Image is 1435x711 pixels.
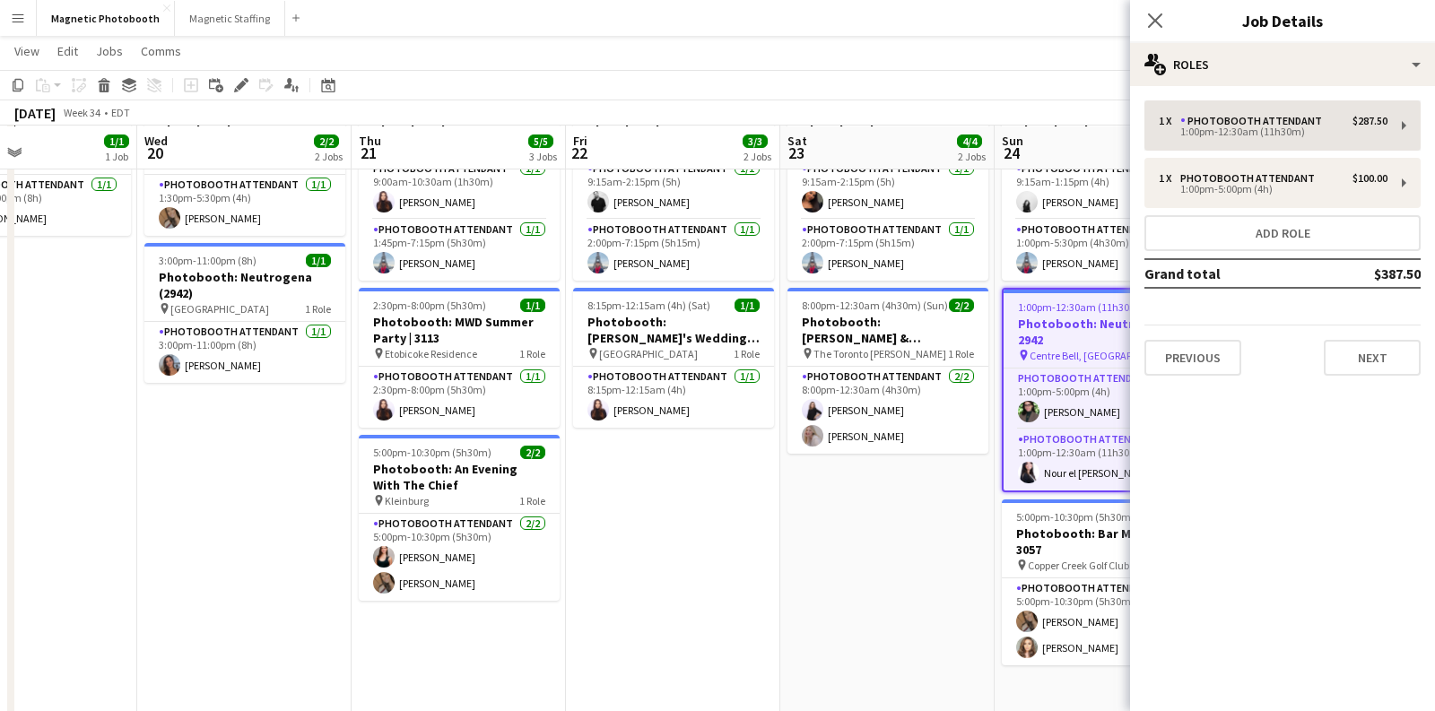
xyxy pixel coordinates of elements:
div: $100.00 [1352,172,1387,185]
span: [GEOGRAPHIC_DATA] [599,347,698,360]
button: Previous [1144,340,1241,376]
div: Roles [1130,43,1435,86]
button: Add role [1144,215,1421,251]
div: 1 Job [105,150,128,163]
span: 3/3 [743,134,768,148]
app-card-role: Photobooth Attendant2/28:00pm-12:30am (4h30m)[PERSON_NAME][PERSON_NAME] [787,367,988,454]
span: Copper Creek Golf Club [1028,559,1129,572]
app-card-role: Photobooth Attendant1/19:15am-2:15pm (5h)[PERSON_NAME] [573,159,774,220]
span: Etobicoke Residence [385,347,477,360]
span: 4/4 [957,134,982,148]
span: 1:00pm-12:30am (11h30m) (Mon) [1018,300,1161,314]
span: 1 Role [519,494,545,507]
span: 1/1 [104,134,129,148]
div: 1:00pm-12:30am (11h30m) [1159,127,1387,136]
span: 1/1 [735,299,760,312]
div: 2 Jobs [744,150,771,163]
app-card-role: Photobooth Attendant1/11:00pm-5:00pm (4h)[PERSON_NAME] [1004,369,1201,429]
span: View [14,43,39,59]
div: EDT [111,106,130,119]
span: 23 [785,143,807,163]
span: Kleinburg [385,494,429,507]
app-job-card: 9:15am-7:15pm (10h)2/2Photobooth: FanExpo 3129 MTCC2 RolesPhotobooth Attendant1/19:15am-2:15pm (5... [787,96,988,281]
app-card-role: Photobooth Attendant1/19:00am-10:30am (1h30m)[PERSON_NAME] [359,159,560,220]
span: 5/5 [528,134,553,148]
app-job-card: 9:15am-7:15pm (10h)2/2Photobooth: FanExpo 3129 MTCC2 RolesPhotobooth Attendant1/19:15am-2:15pm (5... [573,96,774,281]
h3: Photobooth: Neutrogena 2942 [1004,316,1201,348]
span: Fri [573,133,587,149]
h3: Photobooth: [PERSON_NAME] & [PERSON_NAME]'s Wedding 2955 [787,314,988,346]
span: 5:00pm-10:30pm (5h30m) [1016,510,1135,524]
span: 24 [999,143,1023,163]
span: 22 [570,143,587,163]
h3: Job Details [1130,9,1435,32]
app-card-role: Photobooth Attendant1/11:00pm-5:30pm (4h30m)[PERSON_NAME] [1002,220,1203,281]
td: $387.50 [1315,259,1421,288]
h3: Photobooth: An Evening With The Chief [359,461,560,493]
span: 5:00pm-10:30pm (5h30m) [373,446,491,459]
app-job-card: 5:00pm-10:30pm (5h30m)2/2Photobooth: Bar Mitzvah 3057 Copper Creek Golf Club1 RolePhotobooth Atte... [1002,499,1203,665]
button: Magnetic Staffing [175,1,285,36]
app-card-role: Photobooth Attendant1/19:15am-2:15pm (5h)[PERSON_NAME] [787,159,988,220]
a: Jobs [89,39,130,63]
app-job-card: 9:00am-7:15pm (10h15m)2/2Photobooth: FanExpo 3129 MTCC2 RolesPhotobooth Attendant1/19:00am-10:30a... [359,96,560,281]
span: 2/2 [314,134,339,148]
span: 2/2 [520,446,545,459]
app-job-card: 9:15am-5:30pm (8h15m)2/2Photobooth: FanExpo 3129 MTCC2 RolesPhotobooth Attendant1/19:15am-1:15pm ... [1002,96,1203,281]
app-job-card: 3:00pm-11:00pm (8h)1/1Photobooth: Neutrogena (2942) [GEOGRAPHIC_DATA]1 RolePhotobooth Attendant1/... [144,243,345,383]
span: Wed [144,133,168,149]
span: 8:00pm-12:30am (4h30m) (Sun) [802,299,948,312]
app-card-role: Photobooth Attendant1/11:45pm-7:15pm (5h30m)[PERSON_NAME] [359,220,560,281]
app-job-card: 1:00pm-12:30am (11h30m) (Mon)2/2Photobooth: Neutrogena 2942 Centre Bell, [GEOGRAPHIC_DATA]2 Roles... [1002,288,1203,492]
div: 1 x [1159,172,1180,185]
span: Centre Bell, [GEOGRAPHIC_DATA] [1030,349,1156,362]
a: Edit [50,39,85,63]
div: 3 Jobs [529,150,557,163]
div: 2 Jobs [958,150,986,163]
div: Photobooth Attendant [1180,115,1329,127]
app-job-card: 5:00pm-10:30pm (5h30m)2/2Photobooth: An Evening With The Chief Kleinburg1 RolePhotobooth Attendan... [359,435,560,601]
span: 21 [356,143,381,163]
app-card-role: Photobooth Attendant1/12:30pm-8:00pm (5h30m)[PERSON_NAME] [359,367,560,428]
button: Magnetic Photobooth [37,1,175,36]
a: Comms [134,39,188,63]
span: 1 Role [948,347,974,360]
span: Edit [57,43,78,59]
div: 1 x [1159,115,1180,127]
span: 1/1 [520,299,545,312]
button: Next [1324,340,1421,376]
app-card-role: Photobooth Attendant1/12:00pm-7:15pm (5h15m)[PERSON_NAME] [573,220,774,281]
div: 1:00pm-5:00pm (4h) [1159,185,1387,194]
app-card-role: Photobooth Attendant1/11:30pm-5:30pm (4h)[PERSON_NAME] [144,175,345,236]
app-card-role: Photobooth Attendant2/25:00pm-10:30pm (5h30m)[PERSON_NAME][PERSON_NAME] [1002,578,1203,665]
span: The Toronto [PERSON_NAME] [813,347,946,360]
app-job-card: 8:00pm-12:30am (4h30m) (Sun)2/2Photobooth: [PERSON_NAME] & [PERSON_NAME]'s Wedding 2955 The Toron... [787,288,988,454]
span: 1 Role [734,347,760,360]
span: 3:00pm-11:00pm (8h) [159,254,257,267]
h3: Photobooth: Bar Mitzvah 3057 [1002,525,1203,558]
a: View [7,39,47,63]
app-card-role: Photobooth Attendant2/25:00pm-10:30pm (5h30m)[PERSON_NAME][PERSON_NAME] [359,514,560,601]
span: [GEOGRAPHIC_DATA] [170,302,269,316]
div: $287.50 [1352,115,1387,127]
span: Sun [1002,133,1023,149]
span: 2:30pm-8:00pm (5h30m) [373,299,486,312]
span: Jobs [96,43,123,59]
app-card-role: Photobooth Attendant1/11:00pm-12:30am (11h30m)Nour el [PERSON_NAME] [1004,429,1201,490]
span: Thu [359,133,381,149]
span: 2/2 [949,299,974,312]
app-job-card: 8:15pm-12:15am (4h) (Sat)1/1Photobooth: [PERSON_NAME]'s Wedding 2686 [GEOGRAPHIC_DATA]1 RolePhoto... [573,288,774,428]
td: Grand total [1144,259,1315,288]
h3: Photobooth: MWD Summer Party | 3113 [359,314,560,346]
div: Photobooth Attendant [1180,172,1322,185]
span: 1 Role [305,302,331,316]
h3: Photobooth: Neutrogena (2942) [144,269,345,301]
